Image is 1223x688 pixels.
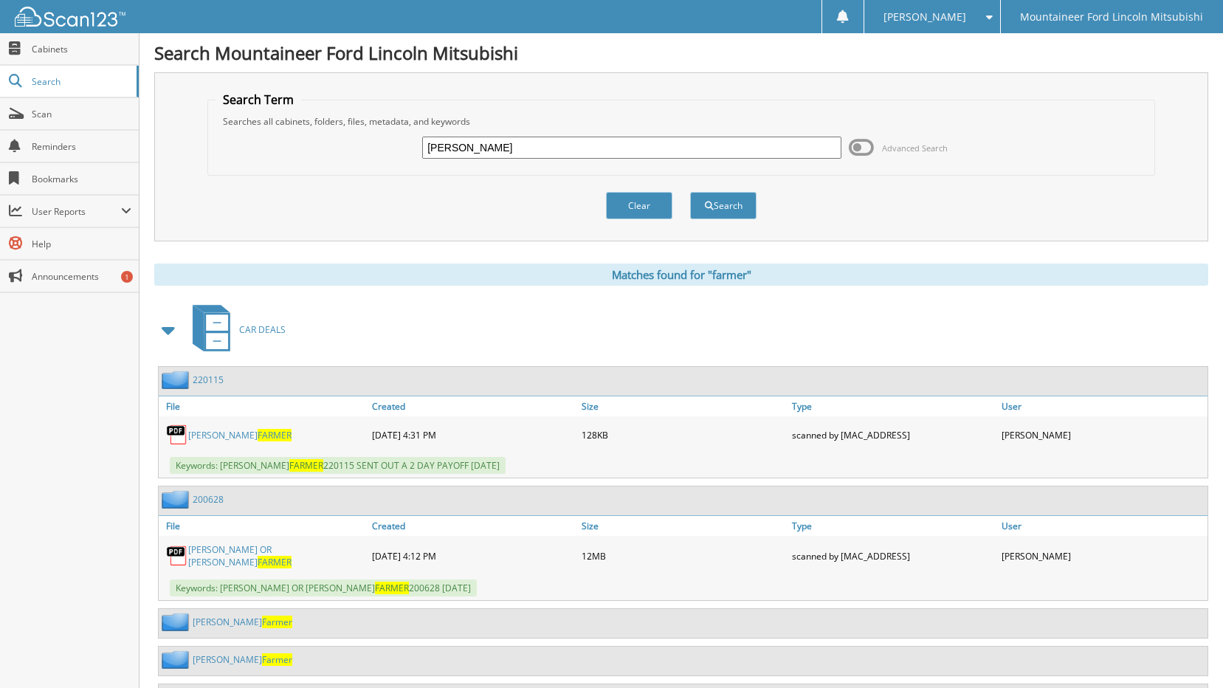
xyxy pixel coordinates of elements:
span: Keywords: [PERSON_NAME] OR [PERSON_NAME] 200628 [DATE] [170,579,477,596]
div: [DATE] 4:12 PM [368,540,578,572]
img: PDF.png [166,424,188,446]
div: scanned by [MAC_ADDRESS] [788,420,998,450]
img: folder2.png [162,371,193,389]
span: FARMER [289,459,323,472]
span: Advanced Search [882,142,948,154]
span: Farmer [262,616,292,628]
span: Cabinets [32,43,131,55]
iframe: Chat Widget [1149,617,1223,688]
a: CAR DEALS [184,300,286,359]
div: 1 [121,271,133,283]
a: Size [578,516,788,536]
img: folder2.png [162,490,193,509]
a: [PERSON_NAME] OR [PERSON_NAME]FARMER [188,543,365,568]
span: FARMER [258,556,292,568]
h1: Search Mountaineer Ford Lincoln Mitsubishi [154,41,1208,65]
div: [DATE] 4:31 PM [368,420,578,450]
a: Created [368,396,578,416]
a: 200628 [193,493,224,506]
button: Search [690,192,757,219]
span: FARMER [375,582,409,594]
div: Searches all cabinets, folders, files, metadata, and keywords [216,115,1146,128]
span: Keywords: [PERSON_NAME] 220115 SENT OUT A 2 DAY PAYOFF [DATE] [170,457,506,474]
legend: Search Term [216,92,301,108]
span: Help [32,238,131,250]
img: folder2.png [162,650,193,669]
span: Reminders [32,140,131,153]
span: Scan [32,108,131,120]
div: Matches found for "farmer" [154,264,1208,286]
a: Size [578,396,788,416]
a: [PERSON_NAME]Farmer [193,616,292,628]
span: Search [32,75,129,88]
span: [PERSON_NAME] [883,13,966,21]
div: [PERSON_NAME] [998,540,1208,572]
img: folder2.png [162,613,193,631]
a: User [998,396,1208,416]
span: Mountaineer Ford Lincoln Mitsubishi [1020,13,1203,21]
a: Type [788,516,998,536]
div: [PERSON_NAME] [998,420,1208,450]
span: User Reports [32,205,121,218]
a: User [998,516,1208,536]
span: Announcements [32,270,131,283]
img: scan123-logo-white.svg [15,7,125,27]
a: File [159,396,368,416]
div: scanned by [MAC_ADDRESS] [788,540,998,572]
span: Bookmarks [32,173,131,185]
img: PDF.png [166,545,188,567]
a: Created [368,516,578,536]
a: File [159,516,368,536]
span: Farmer [262,653,292,666]
a: [PERSON_NAME]FARMER [188,429,292,441]
a: 220115 [193,374,224,386]
a: Type [788,396,998,416]
span: FARMER [258,429,292,441]
span: CAR DEALS [239,323,286,336]
div: 128KB [578,420,788,450]
a: [PERSON_NAME]Farmer [193,653,292,666]
div: 12MB [578,540,788,572]
button: Clear [606,192,672,219]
